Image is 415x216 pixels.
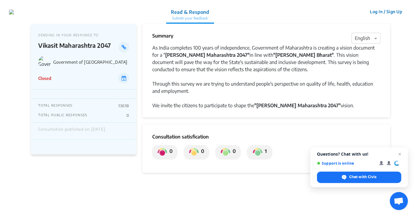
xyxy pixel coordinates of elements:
p: SENDING IN YOUR RESPONSE TO [38,33,129,37]
p: Summary [152,32,173,39]
p: 13618 [118,103,129,108]
span: Questions? Chat with us! [317,152,401,157]
div: We invite the citizens to participate to shape the vision. [152,102,380,109]
button: Log In / Sign Up [366,7,406,16]
p: Submit your feedback [171,16,209,21]
strong: "[PERSON_NAME] Bharat" [273,52,333,58]
img: Government of Maharashtra logo [38,56,51,68]
strong: "[PERSON_NAME] Maharashtra 2047" [254,102,340,108]
p: 0 [230,148,236,157]
div: Through this survey we are trying to understand people's perspective on quality of life, health, ... [152,80,380,95]
img: private_satisfied.png [253,148,262,157]
img: 7907nfqetxyivg6ubhai9kg9bhzr [9,10,14,14]
div: Open chat [390,192,408,210]
p: Closed [38,75,51,81]
p: TOTAL PUBLIC RESPONSES [38,113,87,118]
div: Chat with Civis [317,172,401,183]
strong: [PERSON_NAME] Maharashtra 2047" [165,52,249,58]
div: Consultation published on [DATE] [38,127,105,135]
p: 0 [167,148,172,157]
span: Support is online [317,161,375,166]
p: 1 [262,148,267,157]
span: Close chat [396,151,403,158]
p: 0 [126,113,129,118]
p: 0 [199,148,204,157]
p: Read & Respond [171,8,209,16]
img: private_somewhat_satisfied.png [221,148,230,157]
p: Consultation satisfication [152,133,380,140]
p: Government of [GEOGRAPHIC_DATA] [53,59,129,65]
p: TOTAL RESPONSES [38,103,73,108]
img: private_somewhat_dissatisfied.png [189,148,199,157]
div: As India completes 100 years of independence, Government of Maharashtra is creating a vision docu... [152,44,380,73]
p: Vikasit Maharashtra 2047 [38,42,119,53]
img: private_dissatisfied.png [157,148,167,157]
span: Chat with Civis [349,174,376,180]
